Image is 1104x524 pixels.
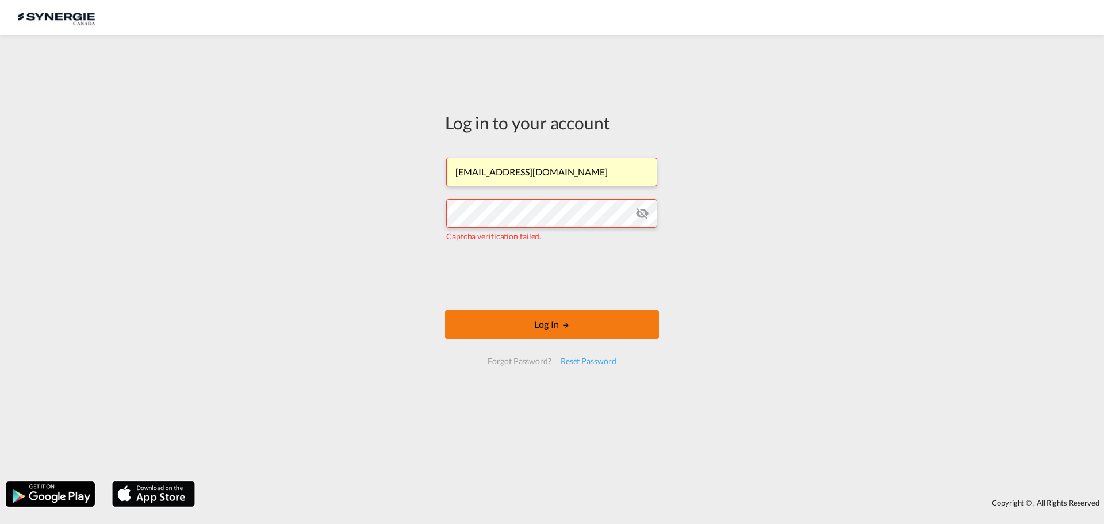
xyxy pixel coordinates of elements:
[556,351,621,372] div: Reset Password
[446,231,541,241] span: Captcha verification failed.
[5,480,96,508] img: google.png
[483,351,555,372] div: Forgot Password?
[465,254,639,299] iframe: reCAPTCHA
[446,158,657,186] input: Enter email/phone number
[445,310,659,339] button: LOGIN
[201,493,1104,512] div: Copyright © . All Rights Reserved
[635,206,649,220] md-icon: icon-eye-off
[445,110,659,135] div: Log in to your account
[111,480,196,508] img: apple.png
[17,5,95,30] img: 1f56c880d42311ef80fc7dca854c8e59.png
